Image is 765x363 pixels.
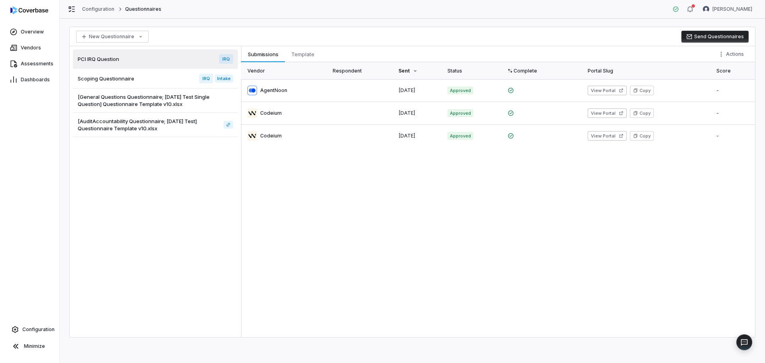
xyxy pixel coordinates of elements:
[3,322,56,337] a: Configuration
[245,49,282,59] span: Submissions
[73,49,238,69] a: PCI IRQ QuestionIRQ
[508,62,578,79] div: % Complete
[21,61,53,67] span: Assessments
[73,88,238,113] a: [General Questions Questionnaire; [DATE] Test Single Question] Questionnaire Template v10.xlsx
[2,41,58,55] a: Vendors
[588,86,627,95] button: View Portal
[215,75,233,82] span: Intake
[76,31,149,43] button: New Questionnaire
[2,73,58,87] a: Dashboards
[78,55,119,63] span: PCI IRQ Question
[712,125,755,147] td: -
[3,338,56,354] button: Minimize
[398,62,437,79] div: Sent
[716,62,749,79] div: Score
[588,62,707,79] div: Portal Slug
[681,31,749,43] button: Send Questionnaires
[73,113,238,137] a: [AuditAccountability Questionnaire; [DATE] Test] Questionnaire Template v10.xlsx
[78,118,220,132] span: [AuditAccountability Questionnaire; [DATE] Test] Questionnaire Template v10.xlsx
[333,62,389,79] div: Respondent
[24,343,45,349] span: Minimize
[712,6,752,12] span: [PERSON_NAME]
[219,54,233,64] span: IRQ
[630,131,654,141] button: Copy
[703,6,709,12] img: Joy VanBuskirk avatar
[21,45,41,51] span: Vendors
[247,62,323,79] div: Vendor
[630,86,654,95] button: Copy
[2,57,58,71] a: Assessments
[698,3,757,15] button: Joy VanBuskirk avatar[PERSON_NAME]
[588,108,627,118] button: View Portal
[125,6,162,12] span: Questionnaires
[10,6,48,14] img: Coverbase logo
[712,102,755,125] td: -
[447,62,498,79] div: Status
[21,29,44,35] span: Overview
[78,93,230,108] span: [General Questions Questionnaire; [DATE] Test Single Question] Questionnaire Template v10.xlsx
[22,326,55,333] span: Configuration
[630,108,654,118] button: Copy
[588,131,627,141] button: View Portal
[2,25,58,39] a: Overview
[712,79,755,102] td: -
[716,48,749,60] button: More actions
[224,121,233,129] a: [AuditAccountability Questionnaire; 2025-07-18 Test] Questionnaire Template v10.xlsx
[21,77,50,83] span: Dashboards
[288,49,318,59] span: Template
[73,69,238,88] a: Scoping QuestionnaireIRQIntake
[78,75,134,82] span: Scoping Questionnaire
[199,74,213,83] span: IRQ
[82,6,115,12] a: Configuration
